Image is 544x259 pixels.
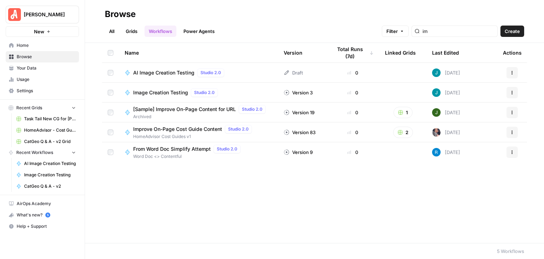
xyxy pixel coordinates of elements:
a: Task Tail New CG for [PERSON_NAME] Grid [13,113,79,125]
a: AirOps Academy [6,198,79,209]
div: [DATE] [432,88,460,97]
span: Browse [17,54,76,60]
div: [DATE] [432,148,460,156]
div: What's new? [6,210,79,220]
text: 5 [47,213,49,217]
span: [Sample] Improve On-Page Content for URL [133,106,236,113]
a: Usage [6,74,79,85]
input: Search [423,28,494,35]
div: Name [125,43,272,62]
a: CatGeo Q & A - v2 [13,181,79,192]
div: [DATE] [432,128,460,137]
span: CatGeo Q & A - v2 Grid [24,138,76,145]
img: 4ql36xcz6vn5z6vl131rp0snzihs [432,148,441,156]
img: 5v0yozua856dyxnw4lpcp45mgmzh [432,108,441,117]
a: Grids [121,26,142,37]
button: Create [500,26,524,37]
span: HomeAdvisor - Cost Guide Updates [24,127,76,133]
span: Recent Grids [16,105,42,111]
a: [Sample] Improve On-Page Content for URLStudio 2.0Archived [125,105,272,120]
a: Browse [6,51,79,62]
div: Total Runs (7d) [332,43,374,62]
img: gsxx783f1ftko5iaboo3rry1rxa5 [432,88,441,97]
span: From Word Doc Simplify Attempt [133,145,211,153]
div: 5 Workflows [497,248,524,255]
span: Word Doc <> Contentful [133,153,243,160]
div: Version 3 [284,89,313,96]
span: Task Tail New CG for [PERSON_NAME] Grid [24,116,76,122]
button: 1 [393,107,413,118]
span: Your Data [17,65,76,71]
a: From Word Doc Simplify AttemptStudio 2.0Word Doc <> Contentful [125,145,272,160]
span: Recent Workflows [16,149,53,156]
span: AI Image Creation Testing [24,160,76,167]
img: gsxx783f1ftko5iaboo3rry1rxa5 [432,68,441,77]
div: Draft [284,69,303,76]
span: Help + Support [17,223,76,230]
button: Help + Support [6,221,79,232]
div: [DATE] [432,68,460,77]
span: AI Image Creation Testing [133,69,194,76]
button: New [6,26,79,37]
button: Filter [382,26,409,37]
div: 0 [332,69,374,76]
button: Recent Grids [6,103,79,113]
span: Filter [386,28,398,35]
a: Power Agents [179,26,219,37]
a: Image Creation TestingStudio 2.0 [125,88,272,97]
span: Studio 2.0 [200,70,221,76]
span: Home [17,42,76,49]
a: Image Creation Testing [13,169,79,181]
span: Create [505,28,520,35]
span: Improve On-Page Cost Guide Content [133,126,222,133]
img: Angi Logo [8,8,21,21]
a: Workflows [144,26,176,37]
img: z7thsnrr4ts3t7dx1vqir5w2yny7 [432,128,441,137]
a: Improve On-Page Cost Guide ContentStudio 2.0HomeAdvisor Cost Guides v1 [125,125,272,140]
div: [DATE] [432,108,460,117]
div: Actions [503,43,522,62]
div: 0 [332,89,374,96]
a: AI Image Creation TestingStudio 2.0 [125,68,272,77]
div: Version 9 [284,149,313,156]
div: 0 [332,149,374,156]
span: Settings [17,88,76,94]
div: Version 83 [284,129,316,136]
span: Studio 2.0 [228,126,249,132]
a: CatGeo Q & A - v2 Grid [13,136,79,147]
span: CatGeo Q & A - v2 [24,183,76,189]
a: HomeAdvisor - Cost Guide Updates [13,125,79,136]
div: Linked Grids [385,43,416,62]
span: AirOps Academy [17,200,76,207]
span: Studio 2.0 [217,146,237,152]
div: Version [284,43,302,62]
span: Image Creation Testing [24,172,76,178]
span: Archived [133,114,268,120]
button: 2 [393,127,413,138]
span: HomeAdvisor Cost Guides v1 [133,133,255,140]
a: Settings [6,85,79,97]
div: 0 [332,129,374,136]
button: Workspace: Angi [6,6,79,23]
div: Version 19 [284,109,314,116]
span: Studio 2.0 [242,106,262,112]
span: Usage [17,76,76,83]
a: Home [6,40,79,51]
a: All [105,26,119,37]
a: AI Image Creation Testing [13,158,79,169]
div: Browse [105,9,136,20]
button: What's new? 5 [6,209,79,221]
span: [PERSON_NAME] [24,11,67,18]
div: Last Edited [432,43,459,62]
button: Recent Workflows [6,147,79,158]
a: Your Data [6,62,79,74]
span: Image Creation Testing [133,89,188,96]
span: Studio 2.0 [194,89,215,96]
a: 5 [45,213,50,217]
div: 0 [332,109,374,116]
span: New [34,28,44,35]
